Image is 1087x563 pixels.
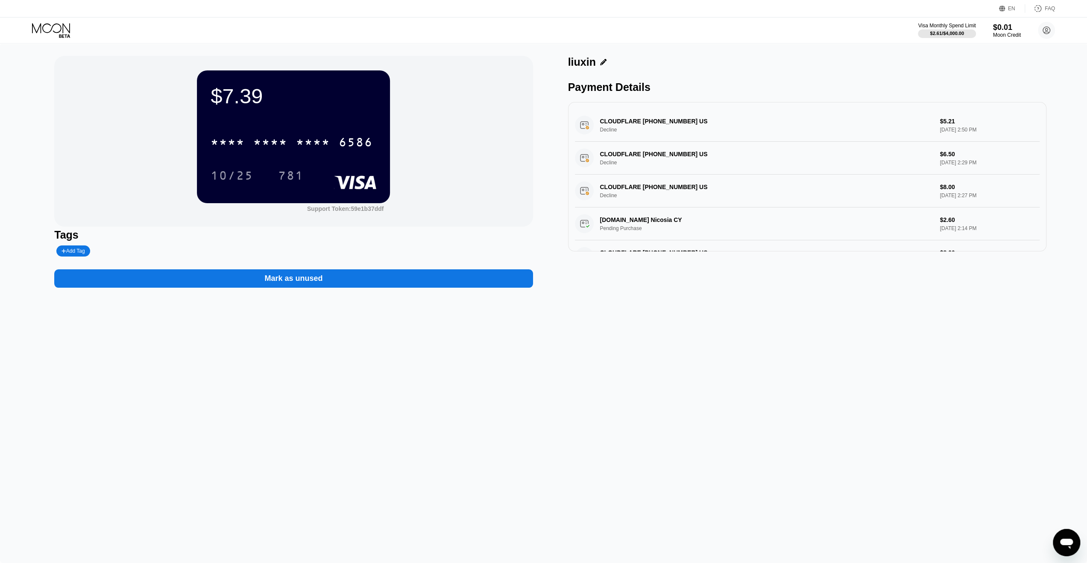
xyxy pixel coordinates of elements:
div: $0.01Moon Credit [993,23,1021,38]
div: liuxin [568,56,596,68]
div: 781 [278,170,304,184]
div: Mark as unused [264,274,322,283]
div: Moon Credit [993,32,1021,38]
div: Support Token:59e1b37ddf [307,205,384,212]
div: $2.61 / $4,000.00 [930,31,964,36]
div: Mark as unused [54,261,533,288]
div: 10/25 [211,170,253,184]
div: $0.01 [993,23,1021,32]
div: $7.39 [211,84,376,108]
div: Add Tag [62,248,85,254]
div: Visa Monthly Spend Limit$2.61/$4,000.00 [918,23,976,38]
div: Add Tag [56,245,90,257]
iframe: 启动消息传送窗口的按钮 [1053,529,1080,556]
div: FAQ [1025,4,1055,13]
div: 6586 [339,137,373,150]
div: EN [1008,6,1015,12]
div: Payment Details [568,81,1046,93]
div: FAQ [1045,6,1055,12]
div: 10/25 [204,165,260,186]
div: Support Token: 59e1b37ddf [307,205,384,212]
div: 781 [272,165,310,186]
div: Visa Monthly Spend Limit [918,23,976,29]
div: EN [999,4,1025,13]
div: Tags [54,229,533,241]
